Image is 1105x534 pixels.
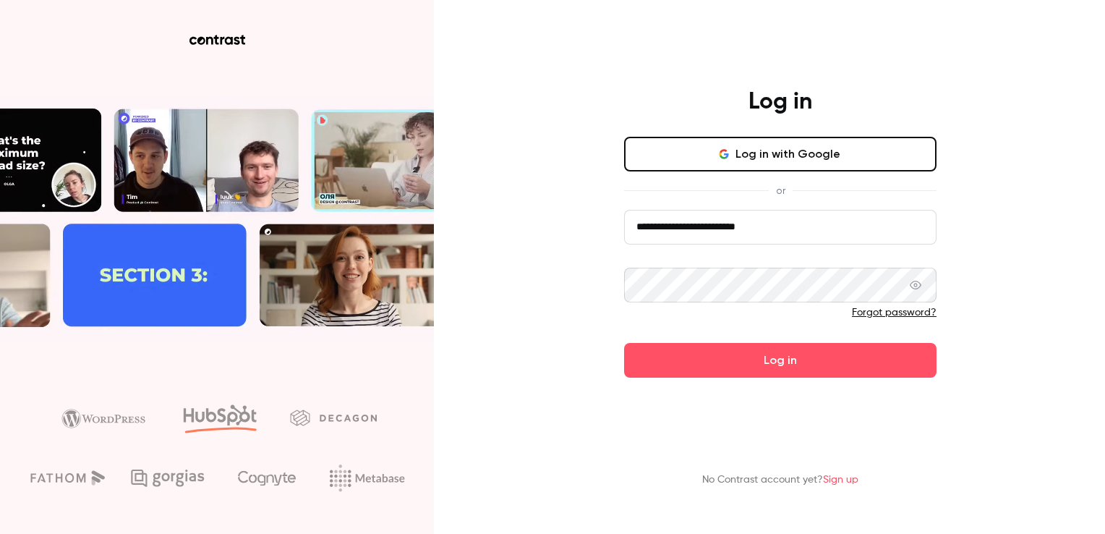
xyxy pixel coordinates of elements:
img: decagon [290,410,377,425]
h4: Log in [748,88,812,116]
a: Sign up [823,475,858,485]
span: or [769,183,793,198]
p: No Contrast account yet? [702,472,858,488]
button: Log in with Google [624,137,937,171]
button: Log in [624,343,937,378]
a: Forgot password? [852,308,937,318]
